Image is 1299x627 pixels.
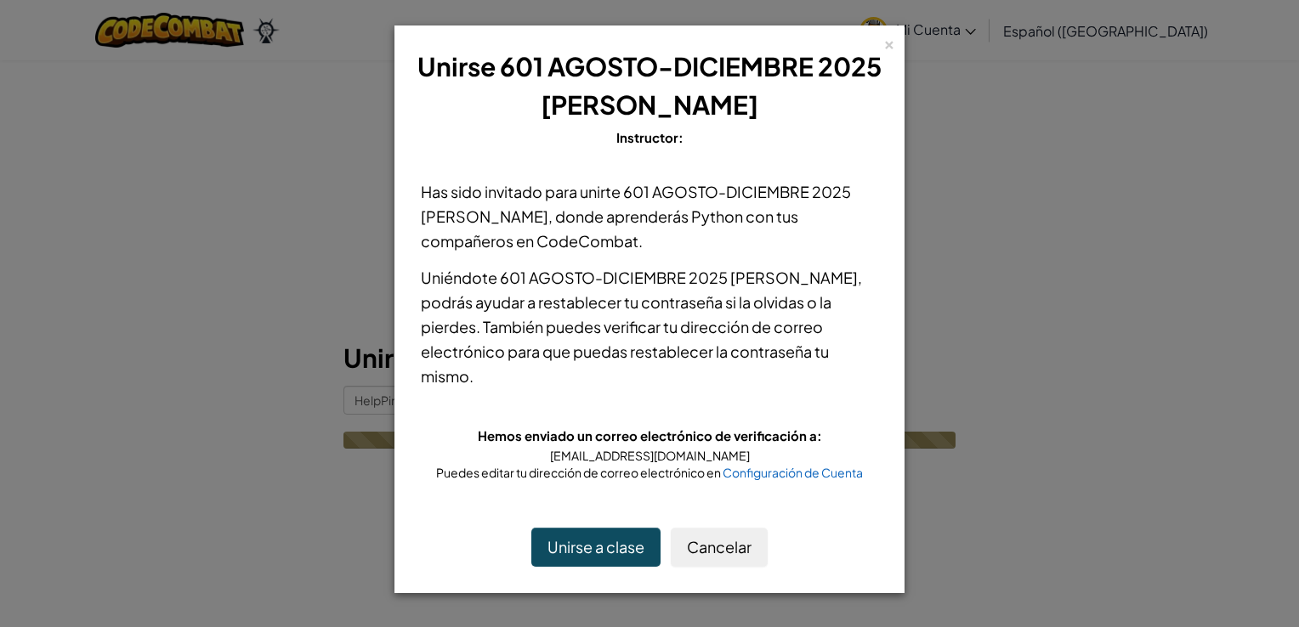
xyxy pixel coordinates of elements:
span: , [858,268,862,287]
button: Cancelar [671,528,768,567]
div: × [883,33,895,51]
span: 601 AGOSTO-DICIEMBRE 2025 [PERSON_NAME] [500,268,858,287]
span: Python [691,206,743,226]
span: Unirse [417,50,496,82]
span: Instructor: [616,129,684,145]
span: 601 AGOSTO-DICIEMBRE 2025 [PERSON_NAME] [421,182,851,226]
span: , donde aprenderás [548,206,691,226]
span: Puedes editar tu dirección de correo electrónico en [436,465,723,480]
button: Unirse a clase [531,528,661,567]
span: 601 AGOSTO-DICIEMBRE 2025 [PERSON_NAME] [500,50,882,121]
span: Has sido invitado para unirte [421,182,623,201]
span: Hemos enviado un correo electrónico de verificación a: [478,427,822,443]
div: [EMAIL_ADDRESS][DOMAIN_NAME] [421,447,878,464]
span: podrás ayudar a restablecer tu contraseña si la olvidas o la pierdes. También puedes verificar tu... [421,292,831,386]
a: Configuración de Cuenta [723,465,863,480]
span: Uniéndote [421,268,500,287]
